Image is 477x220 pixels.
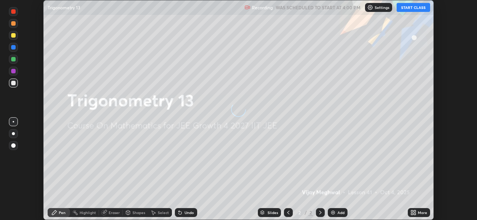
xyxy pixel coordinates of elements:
img: class-settings-icons [367,4,373,10]
div: Select [158,211,169,214]
button: START CLASS [397,3,430,12]
div: 2 [308,209,313,216]
div: 2 [296,210,303,215]
div: Shapes [132,211,145,214]
div: Highlight [80,211,96,214]
div: More [418,211,427,214]
p: Recording [252,5,273,10]
div: Pen [59,211,65,214]
div: Add [337,211,345,214]
div: Slides [268,211,278,214]
p: Trigonometry 13 [48,4,80,10]
img: recording.375f2c34.svg [244,4,250,10]
div: Eraser [109,211,120,214]
div: / [305,210,307,215]
div: Undo [185,211,194,214]
img: add-slide-button [330,210,336,216]
p: Settings [375,6,389,9]
h5: WAS SCHEDULED TO START AT 4:00 PM [276,4,361,11]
